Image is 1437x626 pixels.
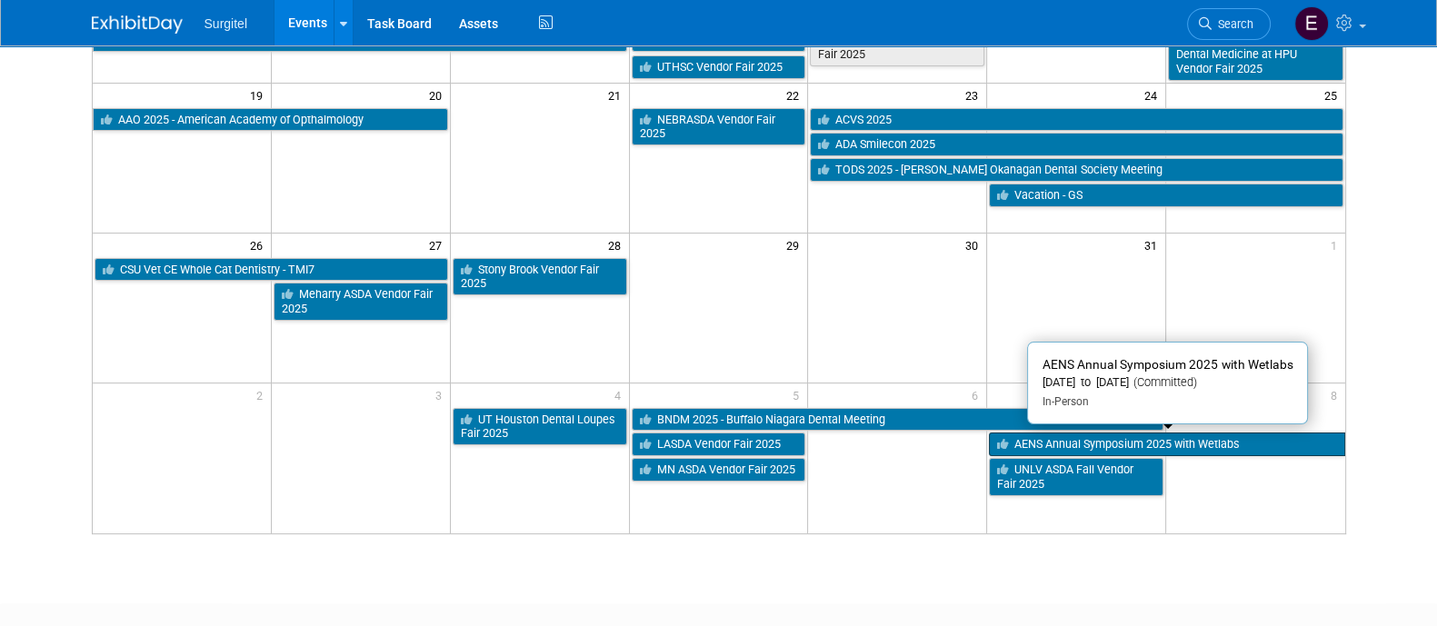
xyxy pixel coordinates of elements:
[434,383,450,406] span: 3
[95,258,448,282] a: CSU Vet CE Whole Cat Dentistry - TMI7
[989,458,1163,495] a: UNLV ASDA Fall Vendor Fair 2025
[989,184,1342,207] a: Vacation - GS
[963,234,986,256] span: 30
[989,432,1344,456] a: AENS Annual Symposium 2025 with Wetlabs
[810,158,1342,182] a: TODS 2025 - [PERSON_NAME] Okanagan Dental Society Meeting
[453,258,627,295] a: Stony Brook Vendor Fair 2025
[1043,357,1292,372] span: AENS Annual Symposium 2025 with Wetlabs
[606,234,629,256] span: 28
[1143,84,1165,106] span: 24
[632,108,806,145] a: NEBRASDA Vendor Fair 2025
[810,28,984,65] a: UMKC Vendor and Career Fair 2025
[93,108,448,132] a: AAO 2025 - American Academy of Opthalmology
[1129,375,1197,389] span: (Committed)
[1043,375,1292,391] div: [DATE] to [DATE]
[254,383,271,406] span: 2
[632,55,806,79] a: UTHSC Vendor Fair 2025
[1187,8,1271,40] a: Search
[427,84,450,106] span: 20
[784,84,807,106] span: 22
[784,234,807,256] span: 29
[632,458,806,482] a: MN ASDA Vendor Fair 2025
[1043,395,1089,408] span: In-Person
[613,383,629,406] span: 4
[791,383,807,406] span: 5
[632,408,1164,432] a: BNDM 2025 - Buffalo Niagara Dental Meeting
[274,283,448,320] a: Meharry ASDA Vendor Fair 2025
[1329,383,1345,406] span: 8
[1294,6,1329,41] img: Event Coordinator
[810,108,1342,132] a: ACVS 2025
[1322,84,1345,106] span: 25
[1168,28,1342,80] a: [PERSON_NAME] School of Dental Medicine at HPU Vendor Fair 2025
[1329,234,1345,256] span: 1
[248,234,271,256] span: 26
[810,133,1342,156] a: ADA Smilecon 2025
[453,408,627,445] a: UT Houston Dental Loupes Fair 2025
[963,84,986,106] span: 23
[92,15,183,34] img: ExhibitDay
[606,84,629,106] span: 21
[632,432,806,456] a: LASDA Vendor Fair 2025
[970,383,986,406] span: 6
[248,84,271,106] span: 19
[427,234,450,256] span: 27
[1143,234,1165,256] span: 31
[1212,17,1253,31] span: Search
[205,16,247,31] span: Surgitel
